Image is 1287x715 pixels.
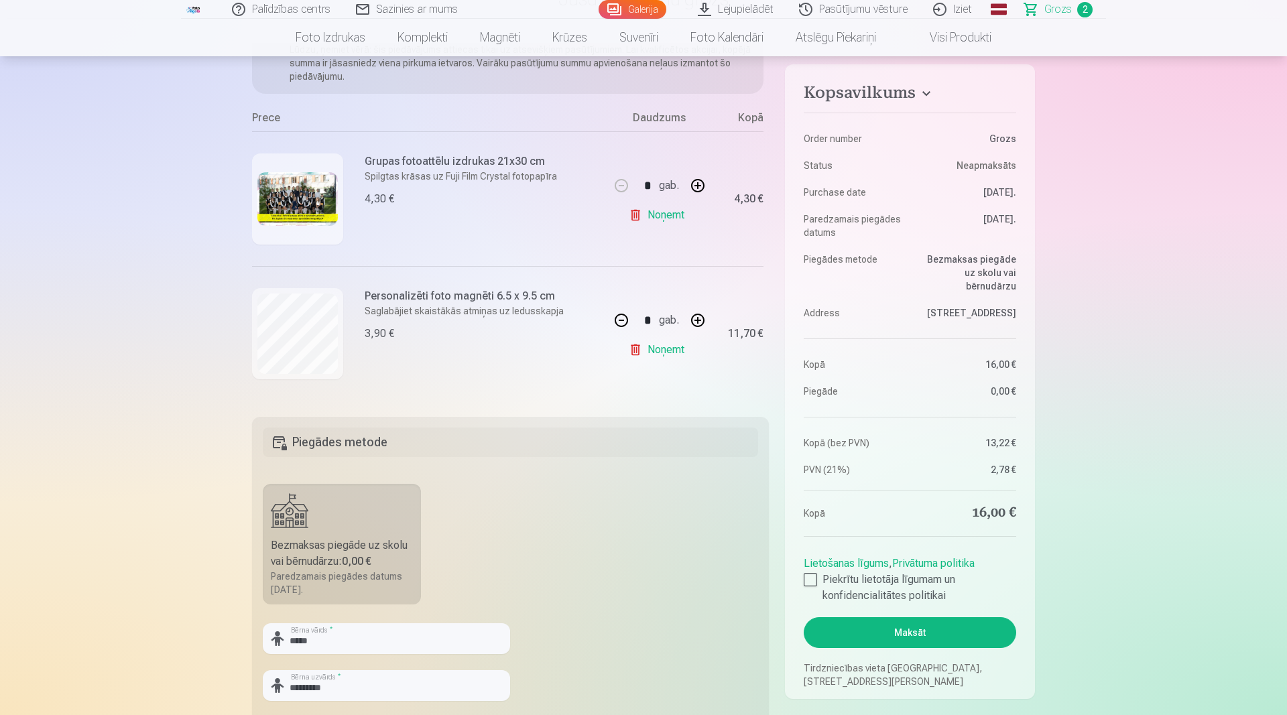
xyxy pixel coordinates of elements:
dd: 16,00 € [916,358,1016,371]
a: Privātuma politika [892,557,975,570]
dt: PVN (21%) [804,463,904,476]
dd: [DATE]. [916,186,1016,199]
p: Lūdzu, ņemiet vērā: šis piedāvājums attiecas tikai uz atsevišķiem pasūtījumiem. Lai kvalificētos ... [290,43,753,83]
a: Noņemt [629,202,690,229]
dd: 2,78 € [916,463,1016,476]
a: Suvenīri [603,19,674,56]
a: Lietošanas līgums [804,557,889,570]
a: Visi produkti [892,19,1007,56]
a: Noņemt [629,336,690,363]
div: 4,30 € [365,191,394,207]
div: Prece [252,110,609,131]
div: Kopā [710,110,763,131]
div: 3,90 € [365,326,394,342]
a: Komplekti [381,19,464,56]
a: Foto izdrukas [280,19,381,56]
dd: Bezmaksas piegāde uz skolu vai bērnudārzu [916,253,1016,293]
div: Paredzamais piegādes datums [DATE]. [271,570,413,596]
button: Maksāt [804,617,1016,648]
div: gab. [659,304,679,336]
a: Krūzes [536,19,603,56]
div: 4,30 € [734,195,763,203]
dd: [DATE]. [916,212,1016,239]
dt: Piegādes metode [804,253,904,293]
div: gab. [659,170,679,202]
span: 2 [1077,2,1093,17]
span: Neapmaksāts [957,159,1016,172]
dt: Piegāde [804,385,904,398]
a: Magnēti [464,19,536,56]
span: Grozs [1044,1,1072,17]
dt: Order number [804,132,904,145]
div: 11,70 € [728,330,763,338]
label: Piekrītu lietotāja līgumam un konfidencialitātes politikai [804,572,1016,604]
button: Kopsavilkums [804,83,1016,107]
a: Foto kalendāri [674,19,780,56]
dt: Purchase date [804,186,904,199]
p: Tirdzniecības vieta [GEOGRAPHIC_DATA], [STREET_ADDRESS][PERSON_NAME] [804,661,1016,688]
dt: Kopā (bez PVN) [804,436,904,450]
p: Saglabājiet skaistākās atmiņas uz ledusskapja [365,304,564,318]
h5: Piegādes metode [263,428,758,457]
h6: Grupas fotoattēlu izdrukas 21x30 cm [365,153,557,170]
div: Daudzums [609,110,710,131]
dd: 16,00 € [916,504,1016,523]
p: Spilgtas krāsas uz Fuji Film Crystal fotopapīra [365,170,557,183]
b: 0,00 € [342,555,371,568]
a: Atslēgu piekariņi [780,19,892,56]
dt: Kopā [804,504,904,523]
div: , [804,550,1016,604]
dd: Grozs [916,132,1016,145]
div: Bezmaksas piegāde uz skolu vai bērnudārzu : [271,537,413,570]
img: /fa1 [186,5,201,13]
dd: [STREET_ADDRESS] [916,306,1016,320]
h6: Personalizēti foto magnēti 6.5 x 9.5 cm [365,288,564,304]
dd: 0,00 € [916,385,1016,398]
dt: Paredzamais piegādes datums [804,212,904,239]
dt: Status [804,159,904,172]
dt: Address [804,306,904,320]
dd: 13,22 € [916,436,1016,450]
dt: Kopā [804,358,904,371]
